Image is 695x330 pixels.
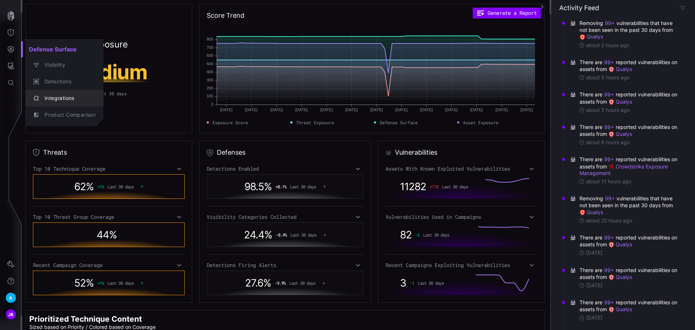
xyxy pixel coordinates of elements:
[25,57,104,73] button: Visibility
[41,77,96,86] div: Detections
[25,73,104,90] button: Detections
[25,90,104,106] button: Integrations
[41,94,96,103] div: Integrations
[25,106,104,123] button: Product Comparison
[41,110,96,120] div: Product Comparison
[41,60,96,70] div: Visibility
[25,42,104,57] h2: Defense Surface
